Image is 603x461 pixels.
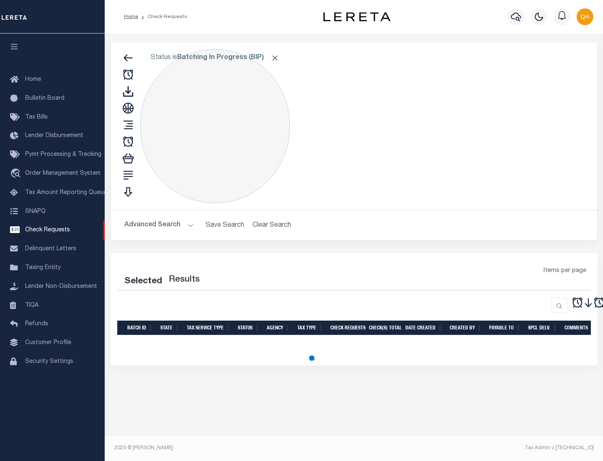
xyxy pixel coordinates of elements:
[10,168,23,179] i: travel_explore
[25,77,41,83] span: Home
[25,284,97,290] span: Lender Non-Disbursement
[108,444,354,452] div: 2025 © [PERSON_NAME].
[366,321,402,335] th: Check(s) Total
[140,49,290,203] div: Click to Edit
[234,321,263,335] th: Status
[25,133,83,139] span: Lender Disbursement
[157,321,183,335] th: State
[294,321,327,335] th: Tax Type
[124,217,194,233] button: Advanced Search
[327,321,366,335] th: Check Requests
[25,246,76,252] span: Delinquent Letters
[25,152,101,158] span: Pymt Processing & Tracking
[561,321,599,335] th: Comments
[201,217,249,233] button: Save Search
[577,8,593,25] img: svg+xml;base64,PHN2ZyB4bWxucz0iaHR0cDovL3d3dy53My5vcmcvMjAwMC9zdmciIHBvaW50ZXItZXZlbnRzPSJub25lIi...
[263,321,294,335] th: Agency
[138,13,187,21] li: Check Requests
[525,321,561,335] th: Spcl Delv.
[323,12,390,21] img: logo-dark.svg
[25,190,107,196] span: Tax Amount Reporting Queue
[124,321,157,335] th: Batch Id
[169,273,200,287] label: Results
[177,54,279,61] b: Batching In Progress (BIP)
[486,321,525,335] th: Payable To
[124,275,162,288] div: Selected
[25,265,61,271] span: Taxing Entity
[25,96,64,101] span: Bulletin Board
[124,14,138,19] a: Home
[402,321,446,335] th: Date Created
[25,208,46,214] span: SNAPQ
[271,54,279,62] span: Click to Remove
[183,321,234,335] th: Tax Service Type
[25,340,71,346] span: Customer Profile
[25,227,70,233] span: Check Requests
[25,302,39,308] span: TIQA
[360,444,594,452] div: Tax Admin v.[TECHNICAL_ID]
[25,321,48,327] span: Refunds
[25,171,100,176] span: Order Management System
[25,114,48,120] span: Tax Bills
[544,267,586,276] span: Items per page
[446,321,486,335] th: Created By
[25,359,73,365] span: Security Settings
[249,217,295,233] button: Clear Search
